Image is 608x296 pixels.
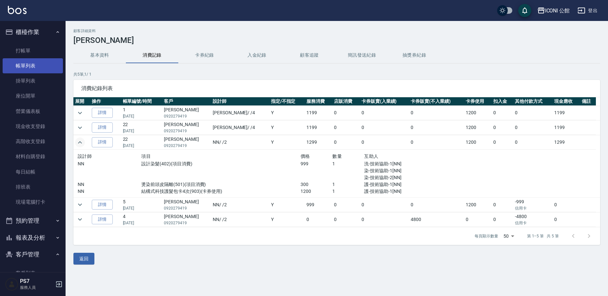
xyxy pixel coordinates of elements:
th: 備註 [580,97,596,106]
p: 每頁顯示數量 [475,233,498,239]
p: 0920279419 [164,128,209,134]
td: 0 [513,120,553,135]
span: 消費紀錄列表 [81,85,592,92]
td: 0 [332,135,360,150]
a: 打帳單 [3,43,63,58]
p: 0920279419 [164,113,209,119]
h2: 顧客詳細資料 [73,29,600,33]
a: 高階收支登錄 [3,134,63,149]
p: 共 5 筆, 1 / 1 [73,71,600,77]
p: 信用卡 [515,205,551,211]
span: 設計師 [78,154,92,159]
td: 0 [332,106,360,120]
td: 0 [360,135,409,150]
td: 1200 [464,135,492,150]
p: 1200 [301,188,332,195]
p: 染-技術協助-1[NN] [364,167,460,174]
td: NN / /2 [211,197,269,212]
button: 簡訊發送紀錄 [336,47,388,63]
th: 卡券販賣(不入業績) [409,97,464,106]
td: Y [269,120,305,135]
td: 0 [409,197,464,212]
td: -4800 [513,212,553,227]
p: 999 [301,160,332,167]
p: 1 [332,188,364,195]
th: 服務消費 [305,97,332,106]
p: 0920279419 [164,205,209,211]
p: 信用卡 [515,220,551,226]
td: 0 [360,212,409,227]
a: 每日結帳 [3,164,63,179]
p: [DATE] [123,220,161,226]
div: 50 [501,227,517,245]
p: 洗-技術協助-1[NN] [364,160,460,167]
p: 第 1–5 筆 共 5 筆 [527,233,559,239]
td: 0 [492,106,513,120]
th: 客戶 [162,97,211,106]
td: [PERSON_NAME] [162,106,211,120]
span: 項目 [141,154,151,159]
td: 0 [553,197,580,212]
td: Y [269,106,305,120]
a: 材料自購登錄 [3,149,63,164]
p: [DATE] [123,113,161,119]
div: ICONI 公館 [545,7,570,15]
td: 1199 [553,106,580,120]
a: 現場電腦打卡 [3,194,63,210]
img: Person [5,278,18,291]
td: 1200 [464,106,492,120]
button: save [518,4,531,17]
p: 1 [332,181,364,188]
td: 0 [513,135,553,150]
td: 0 [332,212,360,227]
button: 預約管理 [3,212,63,229]
button: 登出 [575,5,600,17]
p: NN [78,181,141,188]
button: 入金紀錄 [231,47,283,63]
p: 0920279419 [164,143,209,149]
td: -999 [513,197,553,212]
a: 詳情 [92,122,113,133]
p: NN [78,188,141,195]
button: 報表及分析 [3,229,63,246]
button: 櫃檯作業 [3,24,63,41]
td: 0 [360,120,409,135]
td: NN / /2 [211,212,269,227]
span: 價格 [301,154,310,159]
h3: [PERSON_NAME] [73,36,600,45]
a: 帳單列表 [3,58,63,73]
span: 數量 [332,154,342,159]
button: expand row [75,123,85,133]
td: NN / /2 [211,135,269,150]
td: 0 [409,120,464,135]
td: 0 [513,106,553,120]
td: 0 [492,135,513,150]
td: [PERSON_NAME] [162,120,211,135]
a: 營業儀表板 [3,104,63,119]
td: [PERSON_NAME] [162,197,211,212]
th: 扣入金 [492,97,513,106]
img: Logo [8,6,27,14]
p: NN [78,160,141,167]
button: ICONI 公館 [535,4,573,17]
td: Y [269,135,305,150]
td: 0 [305,212,332,227]
td: 4 [121,212,163,227]
td: 0 [360,197,409,212]
td: [PERSON_NAME] [162,135,211,150]
th: 指定/不指定 [269,97,305,106]
th: 設計師 [211,97,269,106]
a: 座位開單 [3,88,63,103]
button: expand row [75,138,85,147]
p: 護-技術協助-1[NN] [364,188,460,195]
button: expand row [75,200,85,210]
p: 結構式科技護髮包卡4次(903)(卡券使用) [141,188,301,195]
button: 返回 [73,253,94,265]
a: 客戶列表 [3,266,63,281]
p: 護-技術協助-1[NN] [364,181,460,188]
td: [PERSON_NAME] / /4 [211,120,269,135]
td: 22 [121,135,163,150]
td: [PERSON_NAME] / /4 [211,106,269,120]
td: 0 [553,212,580,227]
button: 消費記錄 [126,47,178,63]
